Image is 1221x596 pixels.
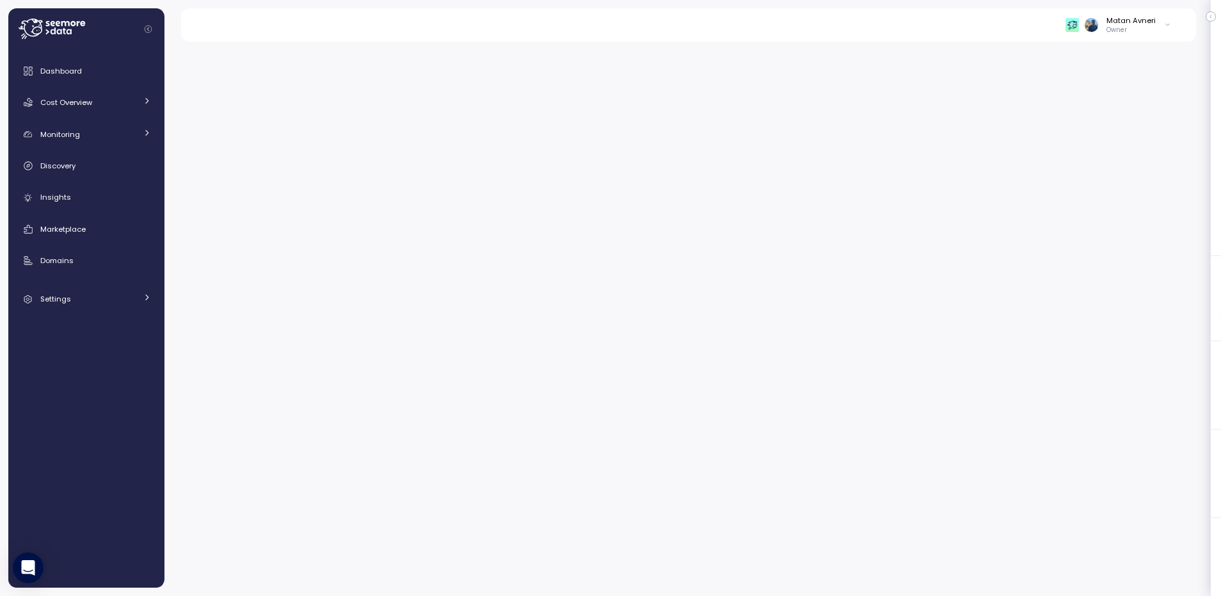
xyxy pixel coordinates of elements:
[13,185,159,211] a: Insights
[13,90,159,115] a: Cost Overview
[13,122,159,147] a: Monitoring
[40,97,92,108] span: Cost Overview
[40,224,86,234] span: Marketplace
[40,129,80,140] span: Monitoring
[40,192,71,202] span: Insights
[1085,18,1098,31] img: ALV-UjWwOUUr5_2X2Lo9yuWyaEl9YwcVyGxYfI80OVEKul8vUY9eVU-6SRVFyi0kwxtP7j5oPBIxUOySGQruSdYJRfsAmx3NB...
[13,286,159,312] a: Settings
[1106,15,1156,26] div: Matan Avneri
[140,24,156,34] button: Collapse navigation
[40,66,82,76] span: Dashboard
[1106,26,1156,35] p: Owner
[13,153,159,179] a: Discovery
[40,161,76,171] span: Discovery
[1065,18,1079,31] img: 65f98ecb31a39d60f1f315eb.PNG
[40,255,74,266] span: Domains
[13,248,159,273] a: Domains
[40,294,71,304] span: Settings
[13,58,159,84] a: Dashboard
[13,552,44,583] div: Open Intercom Messenger
[13,216,159,242] a: Marketplace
